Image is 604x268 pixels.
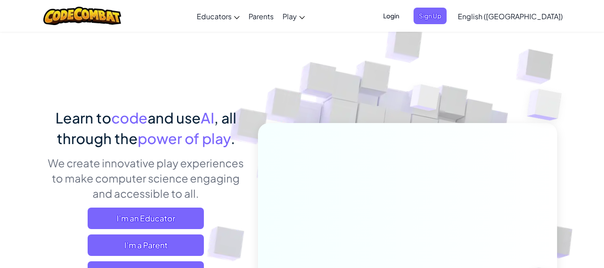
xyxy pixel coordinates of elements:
span: English ([GEOGRAPHIC_DATA]) [458,12,563,21]
span: code [111,109,148,127]
a: Parents [244,4,278,28]
span: . [231,129,235,147]
img: Overlap cubes [509,67,587,143]
span: AI [201,109,214,127]
img: Overlap cubes [393,67,457,133]
span: Play [283,12,297,21]
a: English ([GEOGRAPHIC_DATA]) [453,4,567,28]
a: Play [278,4,309,28]
button: Sign Up [414,8,447,24]
a: I'm a Parent [88,234,204,256]
a: Educators [192,4,244,28]
span: and use [148,109,201,127]
span: Educators [197,12,232,21]
button: Login [378,8,405,24]
span: power of play [138,129,231,147]
span: Learn to [55,109,111,127]
p: We create innovative play experiences to make computer science engaging and accessible to all. [47,155,245,201]
img: CodeCombat logo [43,7,122,25]
a: I'm an Educator [88,208,204,229]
